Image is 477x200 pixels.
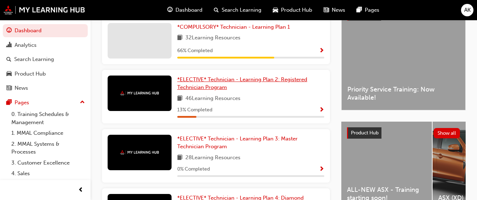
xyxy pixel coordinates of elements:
span: book-icon [177,34,183,43]
div: Pages [15,99,29,107]
button: Show Progress [319,106,324,115]
span: 46 Learning Resources [185,94,240,103]
span: news-icon [6,85,12,91]
a: search-iconSearch Learning [208,3,267,17]
span: *COMPULSORY* Technician - Learning Plan 1 [177,24,290,30]
span: 66 % Completed [177,47,213,55]
span: *ELECTIVE* Technician - Learning Plan 2: Registered Technician Program [177,76,307,91]
span: *ELECTIVE* Technician - Learning Plan 3: Master Technician Program [177,135,298,150]
a: guage-iconDashboard [162,3,208,17]
button: Pages [3,96,88,109]
span: car-icon [6,71,12,77]
span: Dashboard [175,6,202,14]
span: Show Progress [319,166,324,173]
span: chart-icon [6,42,12,49]
a: Dashboard [3,24,88,37]
span: Show Progress [319,107,324,113]
span: news-icon [324,6,329,15]
button: Show Progress [319,46,324,55]
a: 3. Customer Excellence [9,157,88,168]
img: mmal [120,150,159,155]
span: Pages [365,6,379,14]
button: Show Progress [319,165,324,174]
a: Product HubShow all [347,127,460,139]
span: 13 % Completed [177,106,212,114]
a: 5. Fleet & Business Solutions [9,179,88,190]
div: Analytics [15,41,37,49]
a: 4. Sales [9,168,88,179]
a: *ELECTIVE* Technician - Learning Plan 3: Master Technician Program [177,135,324,151]
span: Search Learning [222,6,261,14]
div: News [15,84,28,92]
img: mmal [120,91,159,95]
span: prev-icon [78,186,83,195]
span: up-icon [80,98,85,107]
button: AK [461,4,473,16]
a: 2. MMAL Systems & Processes [9,139,88,157]
img: mmal [4,5,85,15]
a: *ELECTIVE* Technician - Learning Plan 2: Registered Technician Program [177,76,324,91]
span: 32 Learning Resources [185,34,240,43]
span: guage-icon [6,28,12,34]
span: AK [464,6,471,14]
span: Product Hub [281,6,312,14]
span: search-icon [6,56,11,63]
div: Product Hub [15,70,46,78]
a: Search Learning [3,53,88,66]
a: pages-iconPages [351,3,385,17]
span: 28 Learning Resources [185,154,240,162]
span: guage-icon [167,6,173,15]
div: Search Learning [14,55,54,63]
a: Analytics [3,39,88,52]
button: DashboardAnalyticsSearch LearningProduct HubNews [3,23,88,96]
span: search-icon [214,6,219,15]
span: pages-icon [6,100,12,106]
span: Priority Service Training: Now Available! [347,85,460,101]
a: 0. Training Schedules & Management [9,109,88,128]
button: Show all [434,128,460,138]
a: car-iconProduct Hub [267,3,318,17]
a: Product Hub [3,67,88,80]
span: Product Hub [351,130,379,136]
a: 1. MMAL Compliance [9,128,88,139]
span: Show Progress [319,48,324,54]
span: News [332,6,345,14]
a: Latest NewsShow allPriority Service Training: Now Available! [341,3,466,110]
a: News [3,82,88,95]
span: book-icon [177,94,183,103]
span: pages-icon [357,6,362,15]
span: 0 % Completed [177,165,210,173]
span: car-icon [273,6,278,15]
a: *COMPULSORY* Technician - Learning Plan 1 [177,23,293,31]
span: book-icon [177,154,183,162]
a: news-iconNews [318,3,351,17]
